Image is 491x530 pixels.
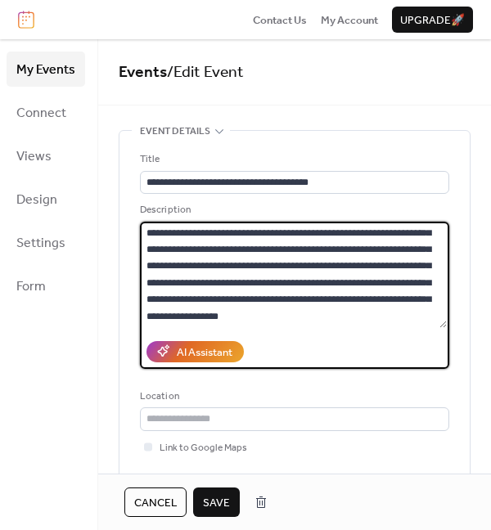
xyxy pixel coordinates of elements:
span: Event details [140,124,210,140]
span: Settings [16,231,65,256]
a: My Account [321,11,378,28]
button: Upgrade🚀 [392,7,473,33]
button: Cancel [124,487,187,517]
span: Connect [16,101,66,126]
img: logo [18,11,34,29]
div: Description [140,202,446,218]
button: AI Assistant [146,341,244,362]
span: My Events [16,57,75,83]
div: Location [140,389,446,405]
a: Events [119,57,167,88]
span: Form [16,274,46,299]
a: Views [7,138,85,173]
div: AI Assistant [177,344,232,361]
span: Contact Us [253,12,307,29]
a: My Events [7,52,85,87]
a: Form [7,268,85,303]
span: Views [16,144,52,169]
span: Design [16,187,57,213]
a: Design [7,182,85,217]
span: / Edit Event [167,57,244,88]
span: Save [203,495,230,511]
span: Upgrade 🚀 [400,12,465,29]
span: Cancel [134,495,177,511]
div: Title [140,151,446,168]
span: My Account [321,12,378,29]
a: Contact Us [253,11,307,28]
button: Save [193,487,240,517]
a: Settings [7,225,85,260]
span: Link to Google Maps [160,440,247,456]
a: Connect [7,95,85,130]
